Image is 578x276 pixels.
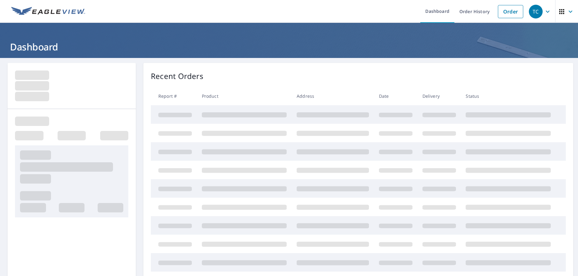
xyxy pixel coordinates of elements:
th: Status [461,87,556,105]
th: Product [197,87,292,105]
a: Order [498,5,523,18]
div: TC [529,5,543,18]
th: Report # [151,87,197,105]
h1: Dashboard [8,40,570,53]
th: Date [374,87,417,105]
th: Address [292,87,374,105]
th: Delivery [417,87,461,105]
img: EV Logo [11,7,85,16]
p: Recent Orders [151,70,203,82]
